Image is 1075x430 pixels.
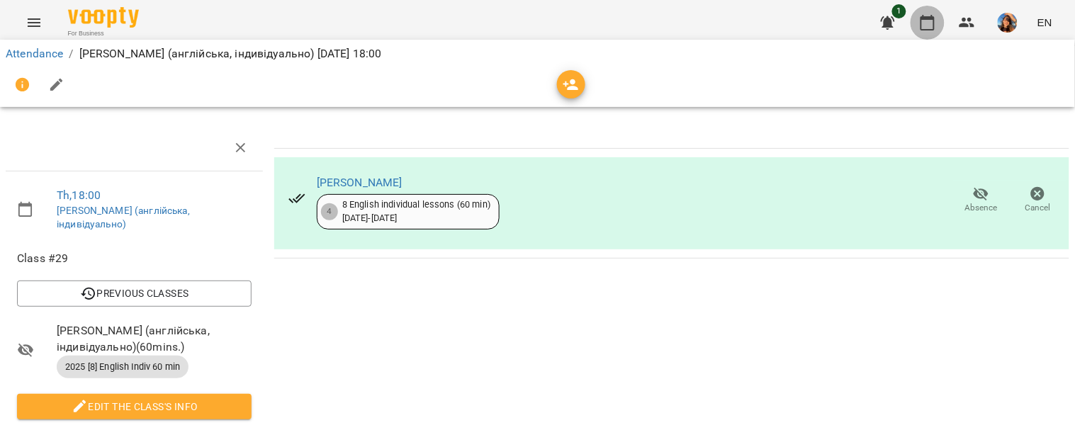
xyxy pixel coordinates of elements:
li: / [69,45,73,62]
span: Edit the class's Info [28,398,240,415]
span: Class #29 [17,250,252,267]
div: 8 English individual lessons (60 min) [DATE] - [DATE] [342,198,490,225]
div: 4 [321,203,338,220]
img: a3cfe7ef423bcf5e9dc77126c78d7dbf.jpg [998,13,1018,33]
span: Cancel [1025,202,1051,214]
span: Previous Classes [28,285,240,302]
span: EN [1037,15,1052,30]
a: [PERSON_NAME] (англійська, індивідуально) [57,205,190,230]
button: Previous Classes [17,281,252,306]
button: Cancel [1010,181,1066,220]
nav: breadcrumb [6,45,1069,62]
span: [PERSON_NAME] (англійська, індивідуально) ( 60 mins. ) [57,322,252,356]
button: Edit the class's Info [17,394,252,419]
span: 1 [892,4,906,18]
a: [PERSON_NAME] [317,176,403,189]
button: Absence [953,181,1010,220]
span: For Business [68,29,139,38]
p: [PERSON_NAME] (англійська, індивідуально) [DATE] 18:00 [79,45,382,62]
img: Voopty Logo [68,7,139,28]
span: Absence [965,202,998,214]
span: 2025 [8] English Indiv 60 min [57,361,188,373]
button: Menu [17,6,51,40]
a: Th , 18:00 [57,188,101,202]
a: Attendance [6,47,63,60]
button: EN [1032,9,1058,35]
